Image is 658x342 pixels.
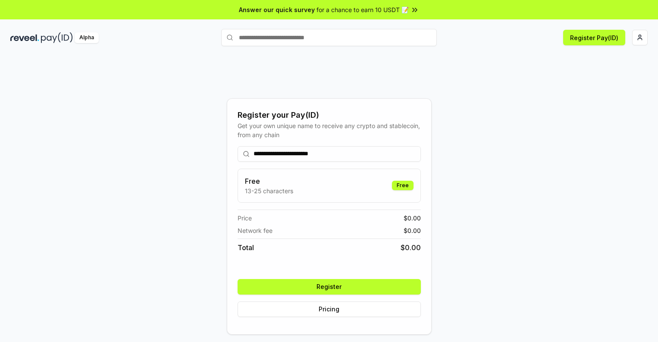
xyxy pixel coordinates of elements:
[238,213,252,223] span: Price
[404,213,421,223] span: $ 0.00
[401,242,421,253] span: $ 0.00
[563,30,625,45] button: Register Pay(ID)
[238,109,421,121] div: Register your Pay(ID)
[41,32,73,43] img: pay_id
[239,5,315,14] span: Answer our quick survey
[10,32,39,43] img: reveel_dark
[238,242,254,253] span: Total
[238,226,273,235] span: Network fee
[316,5,409,14] span: for a chance to earn 10 USDT 📝
[238,121,421,139] div: Get your own unique name to receive any crypto and stablecoin, from any chain
[238,301,421,317] button: Pricing
[392,181,414,190] div: Free
[75,32,99,43] div: Alpha
[404,226,421,235] span: $ 0.00
[245,176,293,186] h3: Free
[245,186,293,195] p: 13-25 characters
[238,279,421,295] button: Register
